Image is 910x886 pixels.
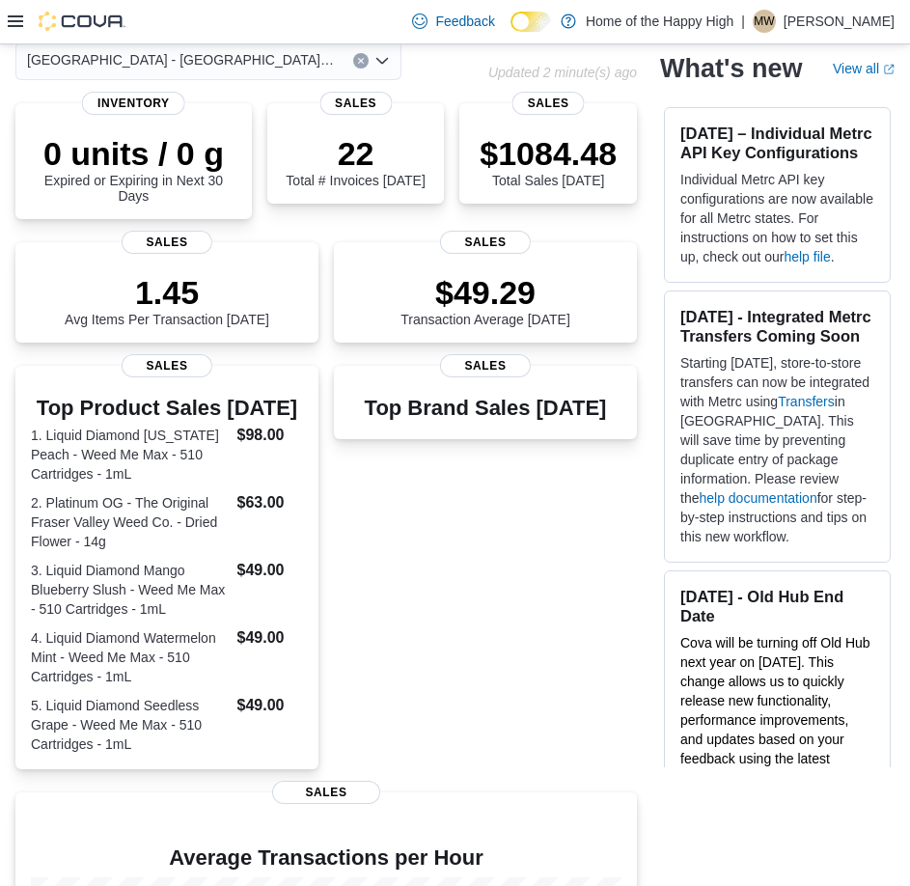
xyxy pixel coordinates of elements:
h3: [DATE] - Integrated Metrc Transfers Coming Soon [680,307,874,346]
dd: $98.00 [237,424,304,447]
span: Inventory [82,92,185,115]
h3: Top Brand Sales [DATE] [365,397,607,420]
p: Updated 2 minute(s) ago [488,65,637,80]
dd: $49.00 [237,694,304,717]
h3: [DATE] – Individual Metrc API Key Configurations [680,124,874,162]
span: Sales [272,781,380,804]
input: Dark Mode [510,12,551,32]
h3: [DATE] - Old Hub End Date [680,587,874,625]
p: 1.45 [65,273,269,312]
div: Transaction Average [DATE] [400,273,570,327]
dd: $49.00 [237,559,304,582]
p: 22 [286,134,425,173]
a: help documentation [699,490,816,506]
dt: 1. Liquid Diamond [US_STATE] Peach - Weed Me Max - 510 Cartridges - 1mL [31,426,230,484]
dt: 5. Liquid Diamond Seedless Grape - Weed Me Max - 510 Cartridges - 1mL [31,696,230,754]
img: Cova [39,12,125,31]
a: help file [784,249,830,264]
span: Cova will be turning off Old Hub next year on [DATE]. This change allows us to quickly release ne... [680,635,870,805]
span: Sales [440,231,531,254]
div: Expired or Expiring in Next 30 Days [31,134,236,204]
h3: Top Product Sales [DATE] [31,397,303,420]
div: Total # Invoices [DATE] [286,134,425,188]
p: Starting [DATE], store-to-store transfers can now be integrated with Metrc using in [GEOGRAPHIC_D... [680,353,874,546]
p: Home of the Happy High [586,10,733,33]
p: Individual Metrc API key configurations are now available for all Metrc states. For instructions ... [680,170,874,266]
a: Transfers [778,394,835,409]
span: [GEOGRAPHIC_DATA] - [GEOGRAPHIC_DATA] - Fire & Flower [27,48,334,71]
div: Matthew Willison [753,10,776,33]
p: $49.29 [400,273,570,312]
span: Sales [440,354,531,377]
span: Feedback [435,12,494,31]
svg: External link [883,64,895,75]
h4: Average Transactions per Hour [31,846,621,870]
button: Clear input [353,53,369,69]
p: $1084.48 [480,134,617,173]
span: Sales [122,354,212,377]
span: Sales [512,92,585,115]
p: [PERSON_NAME] [784,10,895,33]
span: MW [754,10,774,33]
dd: $49.00 [237,626,304,650]
a: View allExternal link [833,61,895,76]
span: Dark Mode [510,32,511,33]
dt: 3. Liquid Diamond Mango Blueberry Slush - Weed Me Max - 510 Cartridges - 1mL [31,561,230,619]
a: Feedback [404,2,502,41]
span: Sales [122,231,212,254]
p: 0 units / 0 g [31,134,236,173]
dd: $63.00 [237,491,304,514]
span: Sales [319,92,392,115]
h2: What's new [660,53,802,84]
div: Avg Items Per Transaction [DATE] [65,273,269,327]
div: Total Sales [DATE] [480,134,617,188]
dt: 2. Platinum OG - The Original Fraser Valley Weed Co. - Dried Flower - 14g [31,493,230,551]
p: | [741,10,745,33]
dt: 4. Liquid Diamond Watermelon Mint - Weed Me Max - 510 Cartridges - 1mL [31,628,230,686]
button: Open list of options [374,53,390,69]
